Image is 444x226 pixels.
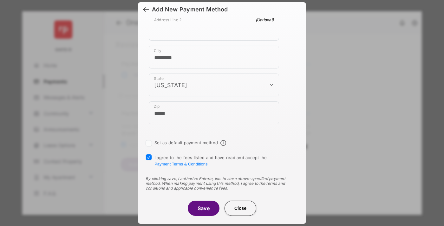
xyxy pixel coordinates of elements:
div: payment_method_screening[postal_addresses][administrativeArea] [149,74,279,96]
div: Add New Payment Method [152,6,228,13]
button: I agree to the fees listed and have read and accept the [154,162,207,166]
button: Close [225,201,256,216]
button: Save [188,201,219,216]
div: By clicking save, I authorize Entrata, Inc. to store above-specified payment method. When making ... [146,176,298,190]
span: I agree to the fees listed and have read and accept the [154,155,267,166]
div: payment_method_screening[postal_addresses][locality] [149,46,279,68]
div: payment_method_screening[postal_addresses][postalCode] [149,101,279,124]
div: payment_method_screening[postal_addresses][addressLine2] [149,15,279,41]
span: Default payment method info [220,140,226,146]
label: Set as default payment method [154,140,218,145]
